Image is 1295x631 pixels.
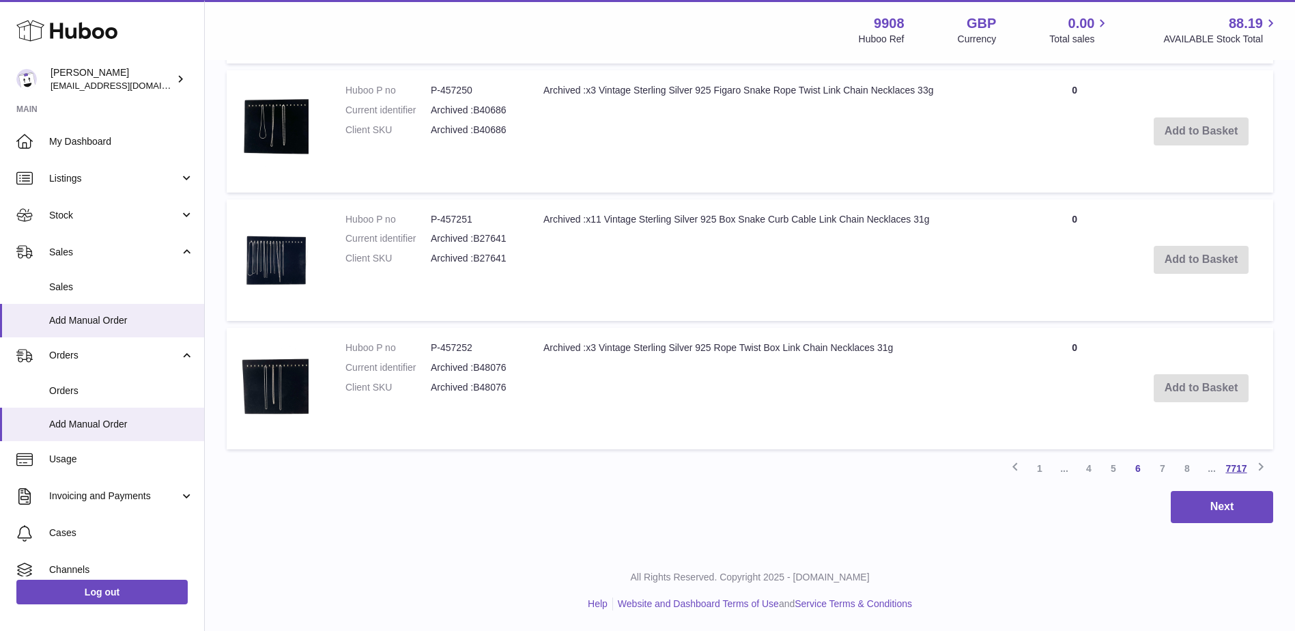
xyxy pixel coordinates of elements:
[49,172,180,185] span: Listings
[1020,328,1129,449] td: 0
[1126,456,1150,481] a: 6
[431,84,516,97] dd: P-457250
[1224,456,1249,481] a: 7717
[345,84,431,97] dt: Huboo P no
[1171,491,1273,523] button: Next
[49,314,194,327] span: Add Manual Order
[49,527,194,539] span: Cases
[431,252,516,265] dd: Archived :B27641
[49,281,194,294] span: Sales
[345,341,431,354] dt: Huboo P no
[859,33,905,46] div: Huboo Ref
[1101,456,1126,481] a: 5
[795,598,912,609] a: Service Terms & Conditions
[16,580,188,604] a: Log out
[1052,456,1077,481] span: ...
[431,124,516,137] dd: Archived :B40686
[49,384,194,397] span: Orders
[1229,14,1263,33] span: 88.19
[49,490,180,503] span: Invoicing and Payments
[1027,456,1052,481] a: 1
[1068,14,1095,33] span: 0.00
[345,124,431,137] dt: Client SKU
[49,563,194,576] span: Channels
[345,104,431,117] dt: Current identifier
[240,341,309,432] img: Archived :x3 Vintage Sterling Silver 925 Rope Twist Box Link Chain Necklaces 31g
[431,213,516,226] dd: P-457251
[49,246,180,259] span: Sales
[49,209,180,222] span: Stock
[345,213,431,226] dt: Huboo P no
[216,571,1284,584] p: All Rights Reserved. Copyright 2025 - [DOMAIN_NAME]
[1163,14,1279,46] a: 88.19 AVAILABLE Stock Total
[345,252,431,265] dt: Client SKU
[967,14,996,33] strong: GBP
[874,14,905,33] strong: 9908
[240,84,309,175] img: Archived :x3 Vintage Sterling Silver 925 Figaro Snake Rope Twist Link Chain Necklaces 33g
[345,232,431,245] dt: Current identifier
[431,232,516,245] dd: Archived :B27641
[345,361,431,374] dt: Current identifier
[588,598,608,609] a: Help
[1163,33,1279,46] span: AVAILABLE Stock Total
[1049,33,1110,46] span: Total sales
[1049,14,1110,46] a: 0.00 Total sales
[1020,70,1129,192] td: 0
[49,418,194,431] span: Add Manual Order
[431,341,516,354] dd: P-457252
[49,349,180,362] span: Orders
[530,328,1020,449] td: Archived :x3 Vintage Sterling Silver 925 Rope Twist Box Link Chain Necklaces 31g
[618,598,779,609] a: Website and Dashboard Terms of Use
[240,213,309,304] img: Archived :x11 Vintage Sterling Silver 925 Box Snake Curb Cable Link Chain Necklaces 31g
[345,381,431,394] dt: Client SKU
[530,70,1020,192] td: Archived :x3 Vintage Sterling Silver 925 Figaro Snake Rope Twist Link Chain Necklaces 33g
[431,381,516,394] dd: Archived :B48076
[431,104,516,117] dd: Archived :B40686
[1199,456,1224,481] span: ...
[613,598,912,611] li: and
[1020,199,1129,321] td: 0
[431,361,516,374] dd: Archived :B48076
[1077,456,1101,481] a: 4
[1175,456,1199,481] a: 8
[49,135,194,148] span: My Dashboard
[51,80,201,91] span: [EMAIL_ADDRESS][DOMAIN_NAME]
[958,33,997,46] div: Currency
[530,199,1020,321] td: Archived :x11 Vintage Sterling Silver 925 Box Snake Curb Cable Link Chain Necklaces 31g
[49,453,194,466] span: Usage
[1150,456,1175,481] a: 7
[16,69,37,89] img: internalAdmin-9908@internal.huboo.com
[51,66,173,92] div: [PERSON_NAME]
